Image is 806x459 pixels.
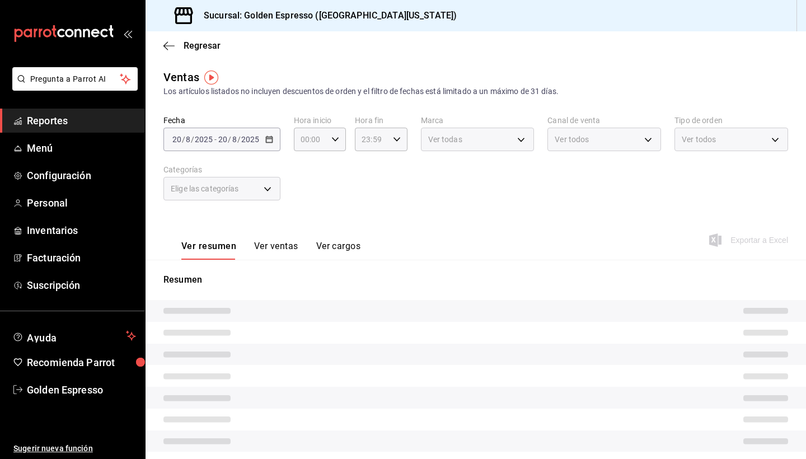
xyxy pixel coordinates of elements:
input: ---- [241,135,260,144]
span: Menú [27,140,136,156]
span: Configuración [27,168,136,183]
a: Pregunta a Parrot AI [8,81,138,93]
div: Los artículos listados no incluyen descuentos de orden y el filtro de fechas está limitado a un m... [163,86,788,97]
span: Facturación [27,250,136,265]
span: Personal [27,195,136,210]
label: Marca [421,116,535,124]
label: Tipo de orden [674,116,788,124]
span: - [214,135,217,144]
button: Ver resumen [181,241,236,260]
label: Fecha [163,116,280,124]
span: / [191,135,194,144]
span: Sugerir nueva función [13,443,136,455]
span: Golden Espresso [27,382,136,397]
span: / [237,135,241,144]
div: navigation tabs [181,241,360,260]
button: Ver ventas [254,241,298,260]
span: / [182,135,185,144]
input: -- [172,135,182,144]
label: Canal de venta [547,116,661,124]
span: Ayuda [27,329,121,343]
p: Resumen [163,273,788,287]
span: Regresar [184,40,221,51]
span: Ver todos [555,134,589,145]
span: Reportes [27,113,136,128]
img: Tooltip marker [204,71,218,85]
button: open_drawer_menu [123,29,132,38]
span: / [228,135,231,144]
input: -- [185,135,191,144]
span: Pregunta a Parrot AI [30,73,120,85]
span: Recomienda Parrot [27,355,136,370]
h3: Sucursal: Golden Espresso ([GEOGRAPHIC_DATA][US_STATE]) [195,9,457,22]
button: Regresar [163,40,221,51]
input: -- [218,135,228,144]
span: Ver todos [682,134,716,145]
label: Hora inicio [294,116,346,124]
span: Inventarios [27,223,136,238]
span: Elige las categorías [171,183,239,194]
button: Pregunta a Parrot AI [12,67,138,91]
input: -- [232,135,237,144]
span: Suscripción [27,278,136,293]
div: Ventas [163,69,199,86]
label: Categorías [163,166,280,174]
span: Ver todas [428,134,462,145]
label: Hora fin [355,116,407,124]
input: ---- [194,135,213,144]
button: Ver cargos [316,241,361,260]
